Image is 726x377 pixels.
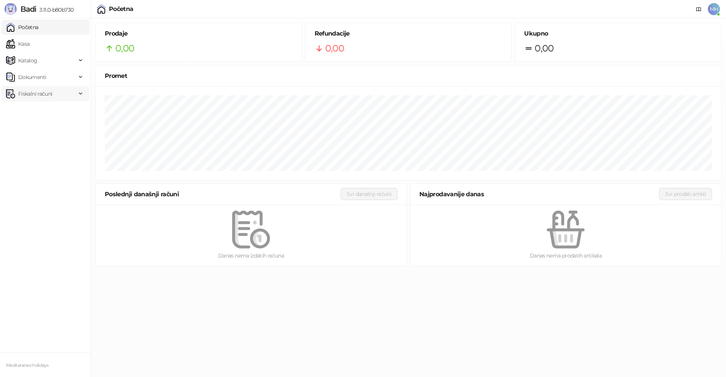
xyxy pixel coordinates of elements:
div: Danas nema izdatih računa [108,251,394,260]
span: Dokumenti [18,70,46,85]
h5: Prodaje [105,29,293,38]
div: Danas nema prodatih artikala [422,251,709,260]
button: Svi današnji računi [341,188,397,200]
img: Logo [5,3,17,15]
small: Mediteraneo holidays [6,363,48,368]
span: Fiskalni računi [18,86,52,101]
div: Poslednji današnji računi [105,189,341,199]
div: Promet [105,71,712,81]
button: Svi prodati artikli [659,188,712,200]
a: Dokumentacija [693,3,705,15]
span: 0,00 [325,41,344,56]
span: Badi [20,5,36,14]
a: Početna [6,20,39,35]
h5: Ukupno [524,29,712,38]
span: MH [708,3,720,15]
div: Najprodavanije danas [419,189,659,199]
span: 3.11.0-b80b730 [36,6,73,13]
span: 0,00 [535,41,554,56]
a: Kasa [6,36,29,51]
div: Početna [109,6,133,12]
span: 0,00 [115,41,134,56]
h5: Refundacije [315,29,503,38]
span: Katalog [18,53,37,68]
